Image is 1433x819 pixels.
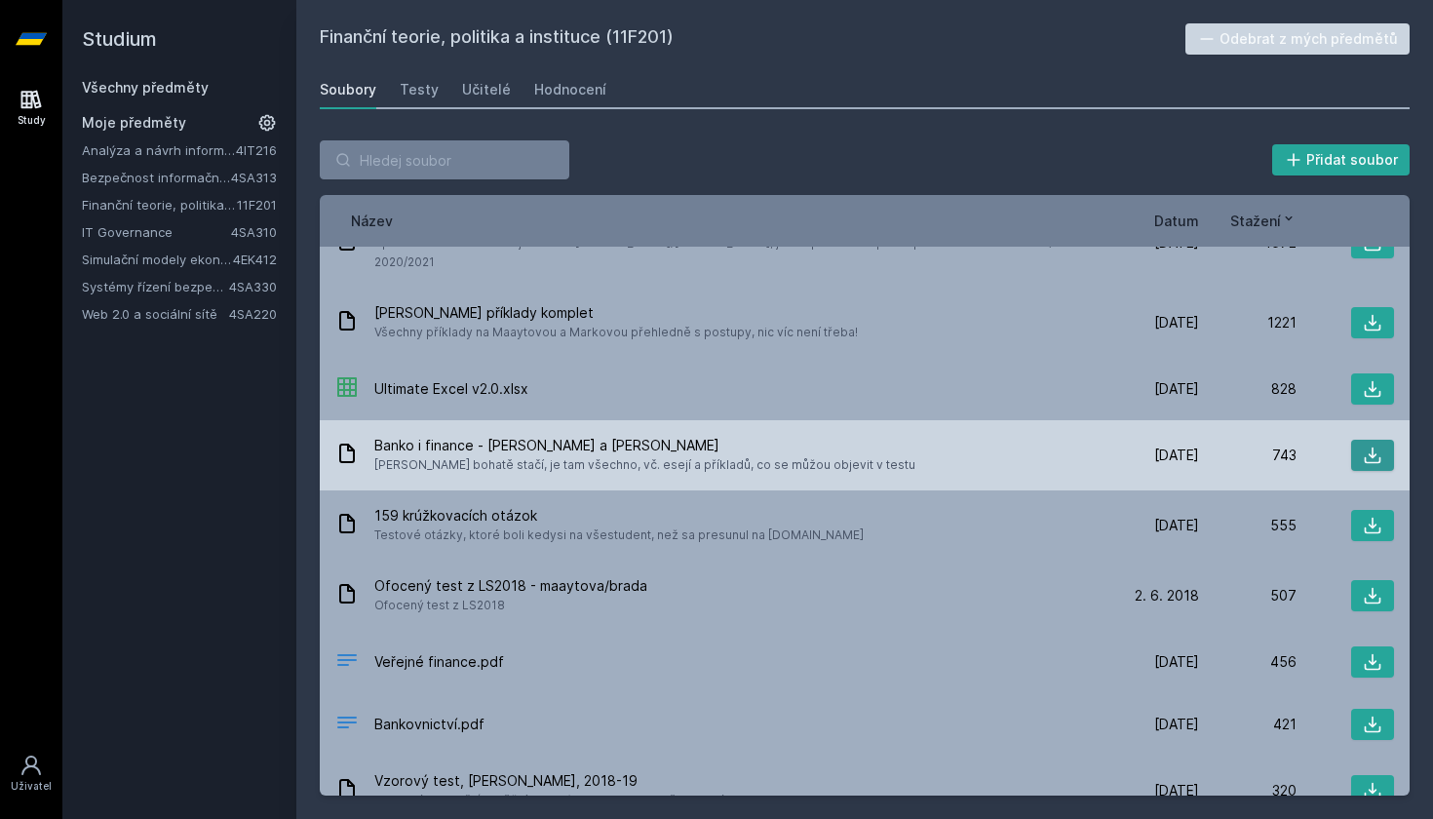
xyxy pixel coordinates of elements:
span: 2. 6. 2018 [1135,586,1199,605]
a: Bezpečnost informačních systémů [82,168,231,187]
a: Hodnocení [534,70,606,109]
a: Soubory [320,70,376,109]
span: Všechny příklady na Maaytovou a Markovou přehledně s postupy, nic víc není třeba! [374,323,858,342]
span: [DATE] [1154,313,1199,332]
a: Study [4,78,58,137]
a: Simulační modely ekonomických procesů [82,250,233,269]
button: Odebrat z mých předmětů [1185,23,1411,55]
div: 507 [1199,586,1297,605]
a: IT Governance [82,222,231,242]
div: Učitelé [462,80,511,99]
div: Soubory [320,80,376,99]
span: [DATE] [1154,379,1199,399]
span: Veřejné finance.pdf [374,652,504,672]
span: [PERSON_NAME] příklady komplet [374,303,858,323]
span: Vzorový test, [PERSON_NAME], 2018-19 [374,771,749,791]
span: [DATE] [1154,652,1199,672]
span: Bankovnictví.pdf [374,715,484,734]
a: Uživatel [4,744,58,803]
div: Study [18,113,46,128]
span: Testové otázky, ktoré boli kedysi na všestudent, než sa presunul na [DOMAIN_NAME] [374,526,864,545]
input: Hledej soubor [320,140,569,179]
a: 4SA330 [229,279,277,294]
div: Testy [400,80,439,99]
h2: Finanční teorie, politika a instituce (11F201) [320,23,1185,55]
a: 11F201 [237,197,277,213]
div: 828 [1199,379,1297,399]
span: Zpracovaná teorie. Měla jsem duo [PERSON_NAME]/[PERSON_NAME], je to zpracované podle přednášek a ... [374,233,1094,272]
span: 159 krúžkovacích otázok [374,506,864,526]
span: Plus stránky v uč. (Peněžní ekon...), kde jsou odpovědi na otázky. [374,791,749,810]
a: Všechny předměty [82,79,209,96]
button: Stažení [1230,211,1297,231]
span: Ofocený test z LS2018 - maaytova/brada [374,576,647,596]
div: PDF [335,648,359,677]
span: [DATE] [1154,781,1199,800]
span: Stažení [1230,211,1281,231]
a: Učitelé [462,70,511,109]
span: Moje předměty [82,113,186,133]
a: Finanční teorie, politika a instituce [82,195,237,214]
span: Ofocený test z LS2018 [374,596,647,615]
div: 555 [1199,516,1297,535]
span: [DATE] [1154,446,1199,465]
div: 456 [1199,652,1297,672]
div: Uživatel [11,779,52,794]
span: [DATE] [1154,516,1199,535]
a: Web 2.0 a sociální sítě [82,304,229,324]
a: 4SA313 [231,170,277,185]
a: 4SA220 [229,306,277,322]
div: 743 [1199,446,1297,465]
div: 421 [1199,715,1297,734]
span: [DATE] [1154,715,1199,734]
a: Testy [400,70,439,109]
a: Systémy řízení bezpečnostních událostí [82,277,229,296]
div: 1221 [1199,313,1297,332]
button: Název [351,211,393,231]
span: [PERSON_NAME] bohatě stačí, je tam všechno, vč. esejí a příkladů, co se můžou objevit v testu [374,455,915,475]
div: Hodnocení [534,80,606,99]
span: Ultimate Excel v2.0.xlsx [374,379,528,399]
a: 4IT216 [236,142,277,158]
div: XLSX [335,375,359,404]
a: Analýza a návrh informačních systémů [82,140,236,160]
a: 4SA310 [231,224,277,240]
div: PDF [335,711,359,739]
div: 320 [1199,781,1297,800]
a: 4EK412 [233,252,277,267]
button: Datum [1154,211,1199,231]
span: Banko i finance - [PERSON_NAME] a [PERSON_NAME] [374,436,915,455]
button: Přidat soubor [1272,144,1411,175]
